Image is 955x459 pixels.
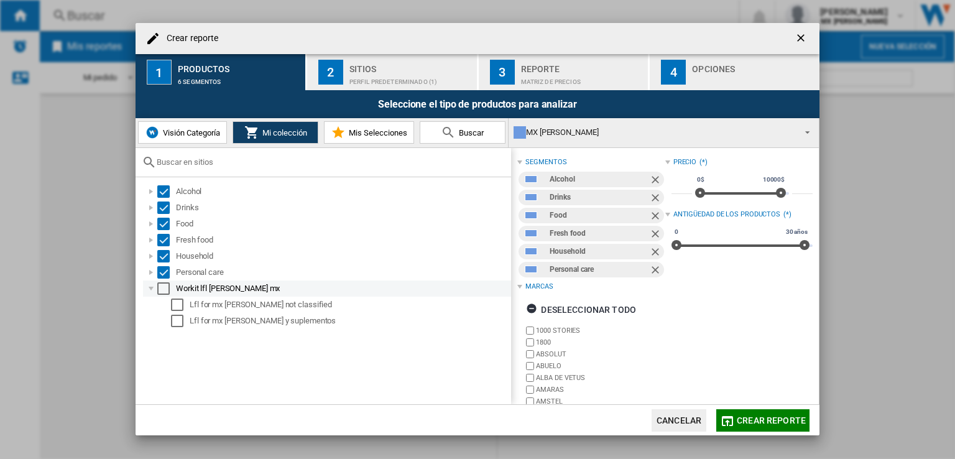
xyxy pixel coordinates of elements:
[178,72,300,85] div: 6 segmentos
[145,125,160,140] img: wiser-icon-blue.png
[157,250,176,262] md-checkbox: Select
[649,228,664,243] ng-md-icon: Quitar
[157,234,176,246] md-checkbox: Select
[649,192,664,206] ng-md-icon: Quitar
[147,60,172,85] div: 1
[233,121,318,144] button: Mi colección
[307,54,478,90] button: 2 Sitios Perfil predeterminado (1)
[324,121,414,144] button: Mis Selecciones
[157,282,176,295] md-checkbox: Select
[784,227,810,237] span: 30 años
[157,157,505,167] input: Buscar en sitios
[521,72,644,85] div: Matriz de precios
[176,185,509,198] div: Alcohol
[550,172,648,187] div: Alcohol
[526,338,534,346] input: brand.name
[550,244,648,259] div: Household
[136,54,307,90] button: 1 Productos 6 segmentos
[536,361,665,371] label: ABUELO
[550,226,648,241] div: Fresh food
[171,315,190,327] md-checkbox: Select
[695,175,706,185] span: 0$
[526,350,534,358] input: brand.name
[521,59,644,72] div: Reporte
[536,373,665,382] label: ALBA DE VETUS
[178,59,300,72] div: Productos
[490,60,515,85] div: 3
[692,59,814,72] div: Opciones
[190,299,509,311] div: Lfl for mx [PERSON_NAME] not classified
[550,208,648,223] div: Food
[522,299,640,321] button: Deseleccionar todo
[790,26,814,51] button: getI18NText('BUTTONS.CLOSE_DIALOG')
[420,121,505,144] button: Buscar
[157,218,176,230] md-checkbox: Select
[649,210,664,225] ng-md-icon: Quitar
[136,90,819,118] div: Seleccione el tipo de productos para analizar
[176,234,509,246] div: Fresh food
[673,227,680,237] span: 0
[176,218,509,230] div: Food
[673,157,696,167] div: Precio
[138,121,227,144] button: Visión Categoría
[176,250,509,262] div: Household
[526,386,534,394] input: brand.name
[157,185,176,198] md-checkbox: Select
[795,32,810,47] ng-md-icon: getI18NText('BUTTONS.CLOSE_DIALOG')
[349,59,472,72] div: Sitios
[479,54,650,90] button: 3 Reporte Matriz de precios
[550,190,648,205] div: Drinks
[673,210,780,220] div: Antigüedad de los productos
[761,175,787,185] span: 10000$
[259,128,307,137] span: Mi colección
[176,202,509,214] div: Drinks
[536,350,665,359] label: ABSOLUT
[526,362,534,370] input: brand.name
[456,128,484,137] span: Buscar
[171,299,190,311] md-checkbox: Select
[525,282,553,292] div: Marcas
[346,128,407,137] span: Mis Selecciones
[526,299,636,321] div: Deseleccionar todo
[536,385,665,394] label: AMARAS
[526,327,534,335] input: brand.name
[190,315,509,327] div: Lfl for mx [PERSON_NAME] y suplementos
[649,246,664,261] ng-md-icon: Quitar
[661,60,686,85] div: 4
[536,338,665,347] label: 1800
[514,124,794,141] div: MX [PERSON_NAME]
[652,409,706,432] button: Cancelar
[536,326,665,335] label: 1000 STORIES
[525,157,566,167] div: segmentos
[157,266,176,279] md-checkbox: Select
[160,128,220,137] span: Visión Categoría
[649,264,664,279] ng-md-icon: Quitar
[737,415,806,425] span: Crear reporte
[318,60,343,85] div: 2
[160,32,218,45] h4: Crear reporte
[649,174,664,188] ng-md-icon: Quitar
[526,374,534,382] input: brand.name
[536,397,665,406] label: AMSTEL
[550,262,648,277] div: Personal care
[716,409,810,432] button: Crear reporte
[157,202,176,214] md-checkbox: Select
[176,266,509,279] div: Personal care
[526,397,534,406] input: brand.name
[176,282,509,295] div: Workit lfl [PERSON_NAME] mx
[349,72,472,85] div: Perfil predeterminado (1)
[650,54,819,90] button: 4 Opciones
